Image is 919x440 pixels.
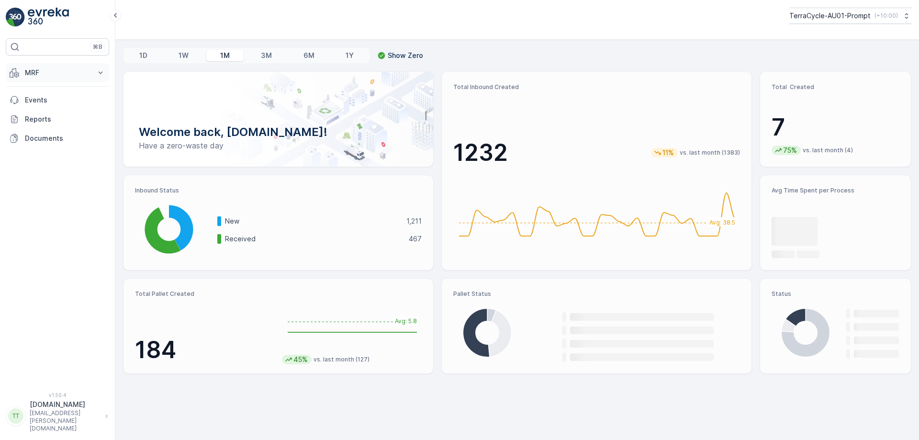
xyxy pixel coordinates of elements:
[453,83,740,91] p: Total Inbound Created
[346,51,354,60] p: 1Y
[139,124,418,140] p: Welcome back, [DOMAIN_NAME]!
[772,83,899,91] p: Total Created
[6,8,25,27] img: logo
[8,408,23,424] div: TT
[135,336,274,364] p: 184
[225,234,403,244] p: Received
[93,43,102,51] p: ⌘B
[6,129,109,148] a: Documents
[6,90,109,110] a: Events
[782,146,798,155] p: 75%
[261,51,272,60] p: 3M
[680,149,740,157] p: vs. last month (1383)
[772,187,899,194] p: Avg Time Spent per Process
[314,356,370,363] p: vs. last month (127)
[6,63,109,82] button: MRF
[179,51,189,60] p: 1W
[220,51,230,60] p: 1M
[661,148,675,158] p: 11%
[30,409,101,432] p: [EMAIL_ADDRESS][PERSON_NAME][DOMAIN_NAME]
[25,114,105,124] p: Reports
[225,216,400,226] p: New
[25,134,105,143] p: Documents
[30,400,101,409] p: [DOMAIN_NAME]
[409,234,422,244] p: 467
[25,68,90,78] p: MRF
[772,113,899,142] p: 7
[789,8,911,24] button: TerraCycle-AU01-Prompt(+10:00)
[135,290,274,298] p: Total Pallet Created
[453,290,740,298] p: Pallet Status
[139,140,418,151] p: Have a zero-waste day
[406,216,422,226] p: 1,211
[388,51,423,60] p: Show Zero
[453,138,508,167] p: 1232
[789,11,871,21] p: TerraCycle-AU01-Prompt
[292,355,309,364] p: 45%
[803,147,853,154] p: vs. last month (4)
[874,12,898,20] p: ( +10:00 )
[6,400,109,432] button: TT[DOMAIN_NAME][EMAIL_ADDRESS][PERSON_NAME][DOMAIN_NAME]
[772,290,899,298] p: Status
[303,51,314,60] p: 6M
[135,187,422,194] p: Inbound Status
[6,392,109,398] span: v 1.50.4
[6,110,109,129] a: Reports
[139,51,147,60] p: 1D
[25,95,105,105] p: Events
[28,8,69,27] img: logo_light-DOdMpM7g.png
